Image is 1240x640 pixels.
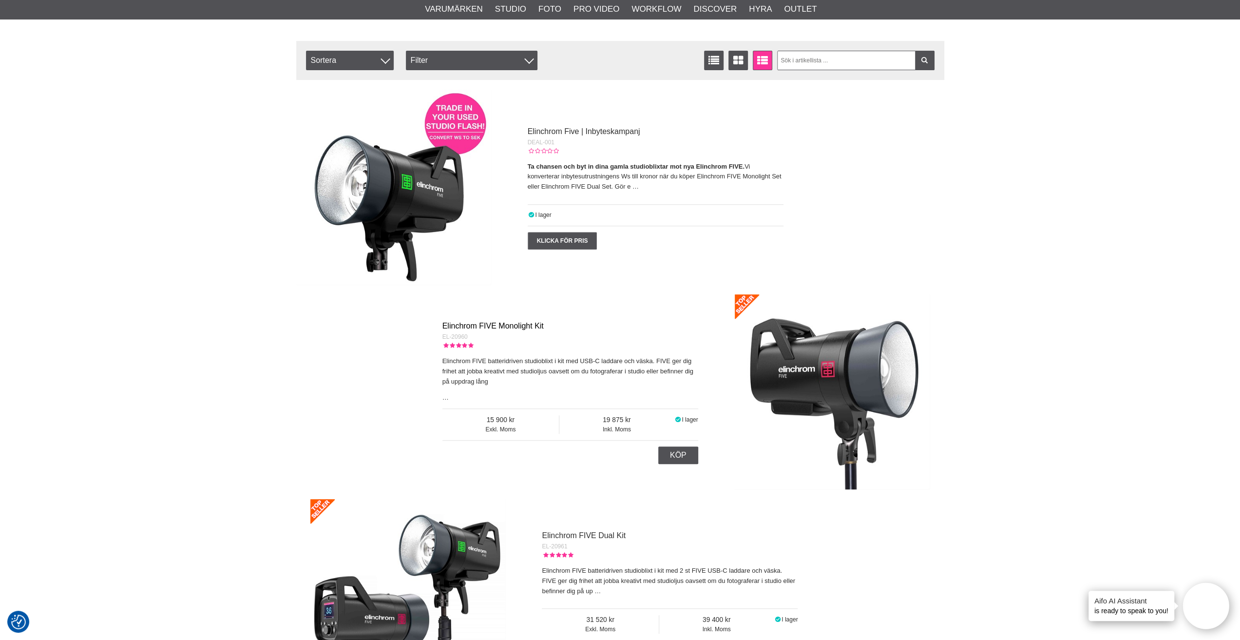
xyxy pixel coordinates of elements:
p: Elinchrom FIVE batteridriven studioblixt i kit med USB-C laddare och väska. FIVE ger dig frihet a... [442,356,698,387]
h4: Aifo AI Assistant [1094,596,1168,606]
span: Sortera [306,51,394,70]
span: Inkl. Moms [559,425,674,434]
span: 31 520 [542,615,658,625]
a: Discover [693,3,737,16]
a: Foto [538,3,561,16]
a: Köp [658,446,698,464]
div: Kundbetyg: 5.00 [542,551,573,560]
div: Filter [406,51,537,70]
p: Elinchrom FIVE batteridriven studioblixt i kit med 2 st FIVE USB-C laddare och väska. FIVE ger di... [542,566,798,596]
a: Outlet [784,3,817,16]
span: Inkl. Moms [659,625,774,634]
p: Vi konverterar inbytesutrustningens Ws till kronor när du köper Elinchrom FIVE Monolight Set elle... [528,162,783,192]
span: EL-20960 [442,333,468,340]
i: I lager [774,616,782,623]
span: 39 400 [659,615,774,625]
a: … [594,587,601,595]
i: I lager [674,416,682,423]
span: Exkl. Moms [442,425,559,434]
a: Klicka för pris [528,232,597,250]
img: Elinchrom Five | Inbyteskampanj [296,90,491,285]
span: I lager [782,616,798,623]
span: EL-20961 [542,543,567,550]
a: … [442,394,449,401]
a: Elinchrom FIVE Monolight Kit [442,322,544,330]
div: Kundbetyg: 5.00 [442,341,474,350]
div: Kundbetyg: 0 [528,147,559,155]
a: Hyra [749,3,772,16]
a: Elinchrom Five | Inbyteskampanj [528,127,640,136]
span: DEAL-001 [528,139,554,146]
span: I lager [682,416,698,423]
span: Exkl. Moms [542,625,658,634]
a: Workflow [631,3,681,16]
button: Samtyckesinställningar [11,613,26,631]
span: 15 900 [442,415,559,426]
div: is ready to speak to you! [1088,591,1174,621]
a: Studio [495,3,526,16]
img: Revisit consent button [11,615,26,629]
a: Listvisning [704,51,724,70]
a: Filtrera [915,51,935,70]
a: Pro Video [573,3,619,16]
span: I lager [535,212,551,218]
a: Fönstervisning [728,51,748,70]
input: Sök i artikellista ... [777,51,935,70]
i: I lager [528,212,535,218]
a: Elinchrom FIVE Dual Kit [542,531,626,540]
span: 19 875 [559,415,674,426]
a: Varumärken [425,3,483,16]
strong: Ta chansen och byt in dina gamla studioblixtar mot nya Elinchrom FIVE. [528,163,744,170]
img: Elinchrom FIVE Monolight Kit [735,294,930,489]
a: … [632,183,639,190]
a: Utökad listvisning [753,51,772,70]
